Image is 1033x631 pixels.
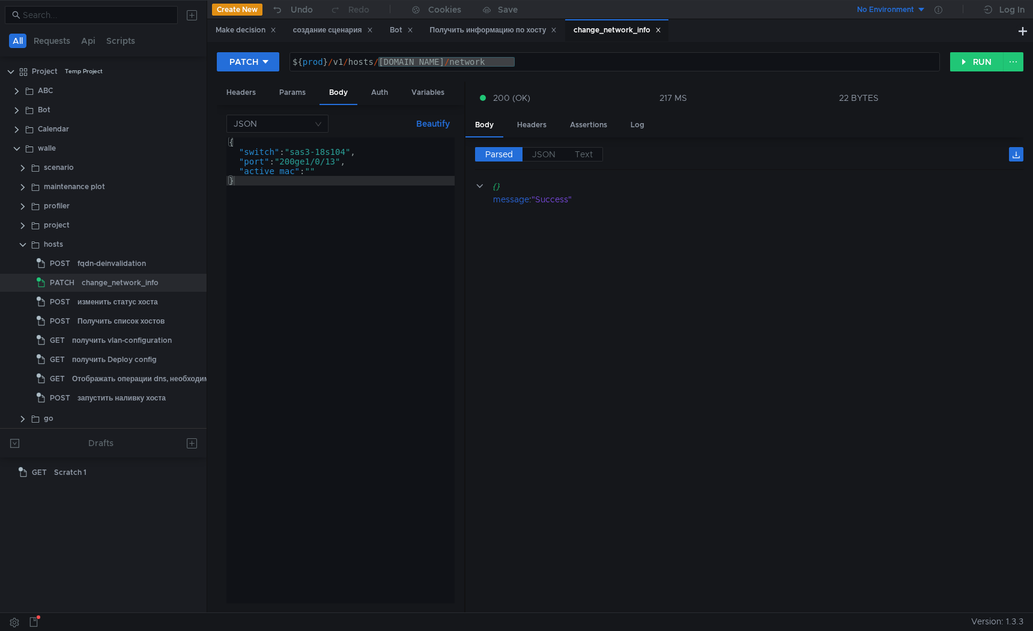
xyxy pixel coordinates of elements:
[77,34,99,48] button: Api
[999,2,1025,17] div: Log In
[270,82,315,104] div: Params
[659,92,687,103] div: 217 MS
[857,4,914,16] div: No Environment
[560,114,617,136] div: Assertions
[348,2,369,17] div: Redo
[77,255,146,273] div: fqdn-deinvalidation
[44,159,74,177] div: scenario
[82,274,159,292] div: change_network_info
[950,52,1004,71] button: RUN
[402,82,454,104] div: Variables
[50,312,70,330] span: POST
[88,436,114,450] div: Drafts
[492,180,1007,193] div: {}
[485,149,513,160] span: Parsed
[532,149,556,160] span: JSON
[77,312,165,330] div: Получить список хостов
[44,216,70,234] div: project
[44,178,105,196] div: maintenance plot
[54,463,86,482] div: Scratch 1
[32,62,58,80] div: Project
[212,4,262,16] button: Create New
[493,91,530,104] span: 200 (OK)
[50,274,74,292] span: PATCH
[38,120,69,138] div: Calendar
[498,5,518,14] div: Save
[574,24,661,37] div: change_network_info
[30,34,74,48] button: Requests
[291,2,313,17] div: Undo
[493,193,1023,206] div: :
[293,24,373,37] div: создание сценария
[575,149,593,160] span: Text
[621,114,654,136] div: Log
[50,331,65,349] span: GET
[72,370,429,388] div: Отображать операции dns, необходимые для очистки записей хоста. Значение по умолчанию - false
[321,1,378,19] button: Redo
[50,389,70,407] span: POST
[50,370,65,388] span: GET
[38,82,53,100] div: ABC
[390,24,413,37] div: Bot
[50,293,70,311] span: POST
[229,55,258,68] div: PATCH
[411,116,455,131] button: Beautify
[77,389,166,407] div: запустить наливку хоста
[38,101,50,119] div: Bot
[217,82,265,104] div: Headers
[44,197,70,215] div: profiler
[77,293,158,311] div: изменить статус хоста
[44,409,53,427] div: go
[465,114,503,137] div: Body
[493,193,529,206] div: message
[262,1,321,19] button: Undo
[50,351,65,369] span: GET
[507,114,556,136] div: Headers
[72,331,172,349] div: получить vlan-configuration
[72,351,157,369] div: получить Deploy config
[428,2,461,17] div: Cookies
[320,82,357,105] div: Body
[216,24,276,37] div: Make decision
[23,8,171,22] input: Search...
[103,34,139,48] button: Scripts
[217,52,279,71] button: PATCH
[32,463,47,482] span: GET
[532,193,1007,206] div: "Success"
[458,82,498,104] div: Other
[430,24,557,37] div: Получить информацию по хосту
[971,613,1023,630] span: Version: 1.3.3
[50,255,70,273] span: POST
[65,62,103,80] div: Temp Project
[839,92,879,103] div: 22 BYTES
[362,82,398,104] div: Auth
[44,235,63,253] div: hosts
[9,34,26,48] button: All
[38,139,56,157] div: walle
